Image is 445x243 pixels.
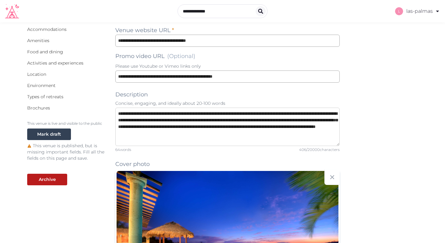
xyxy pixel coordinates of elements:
[27,105,50,111] a: Brochures
[115,63,340,69] p: Please use Youtube or Vimeo links only
[115,52,195,61] label: Promo video URL
[27,121,105,126] p: This venue is live and visible to the public
[115,26,174,35] label: Venue website URL
[27,94,63,100] a: Types of retreats
[115,147,131,152] div: 64 words
[27,71,46,77] a: Location
[115,90,148,99] label: Description
[27,143,105,161] p: This venue is published, but is missing important fields. Fill all the fields on this page and save.
[27,38,49,43] a: Amenities
[27,129,71,140] button: Mark draft
[27,27,67,32] a: Accommodations
[39,176,56,183] div: Archive
[27,60,83,66] a: Activities and experiences
[115,100,340,106] p: Concise, engaging, and ideally about 20-100 words
[299,147,340,152] div: 406 / 20000 characters
[27,174,67,185] button: Archive
[37,131,61,138] div: Mark draft
[27,49,63,55] a: Food and dining
[27,83,56,88] a: Environment
[167,53,195,60] span: (Optional)
[395,2,440,20] a: las-palmas
[115,160,150,168] label: Cover photo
